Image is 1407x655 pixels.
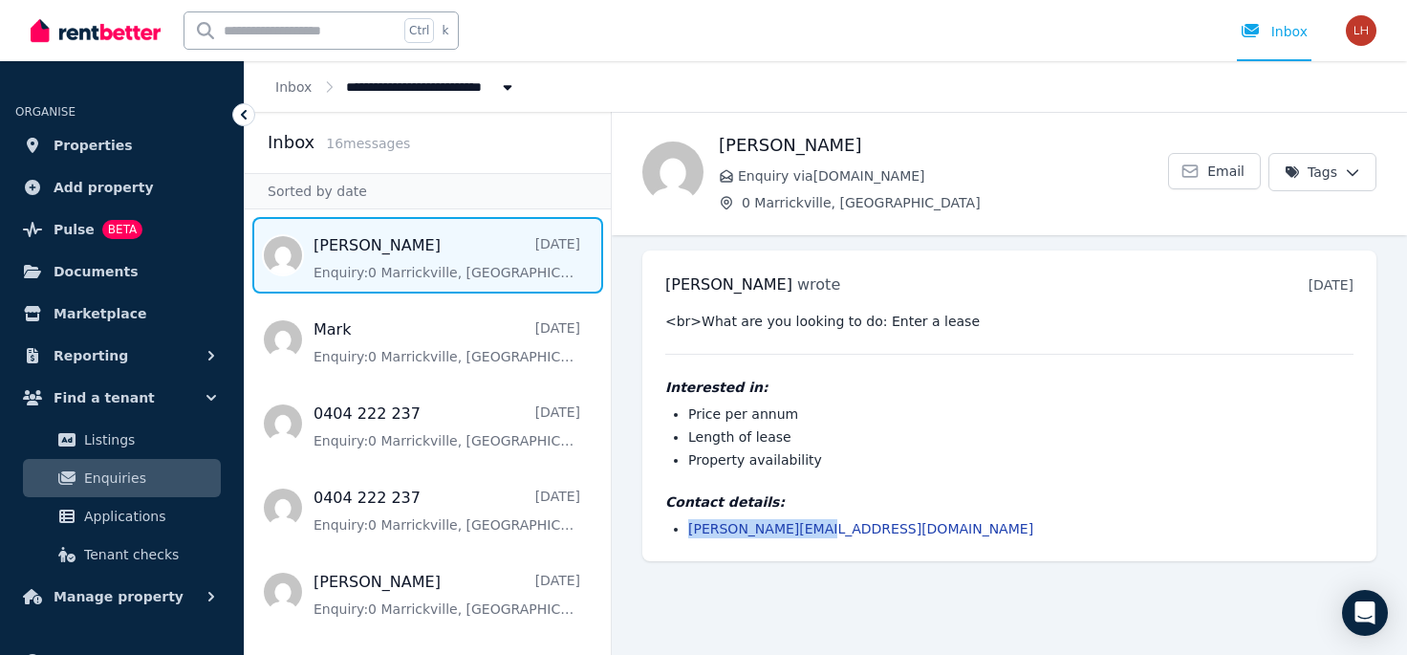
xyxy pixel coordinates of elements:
a: [PERSON_NAME][DATE]Enquiry:0 Marrickville, [GEOGRAPHIC_DATA]. [314,234,580,282]
button: Reporting [15,337,228,375]
a: Marketplace [15,295,228,333]
span: [PERSON_NAME] [665,275,792,294]
a: [PERSON_NAME][DATE]Enquiry:0 Marrickville, [GEOGRAPHIC_DATA]. [314,571,580,619]
a: Add property [15,168,228,207]
span: 16 message s [326,136,410,151]
span: BETA [102,220,142,239]
span: Applications [84,505,213,528]
span: Properties [54,134,133,157]
nav: Breadcrumb [245,61,548,112]
span: Manage property [54,585,184,608]
time: [DATE] [1309,277,1353,293]
li: Property availability [688,450,1353,469]
div: Sorted by date [245,173,611,209]
h4: Interested in: [665,378,1353,397]
a: Documents [15,252,228,291]
span: Tags [1285,163,1337,182]
li: Price per annum [688,404,1353,424]
div: Open Intercom Messenger [1342,590,1388,636]
pre: <br>What are you looking to do: Enter a lease [665,312,1353,331]
span: Marketplace [54,302,146,325]
h2: Inbox [268,129,314,156]
h4: Contact details: [665,492,1353,512]
span: wrote [797,275,840,294]
a: Email [1168,153,1261,189]
a: Inbox [275,79,312,95]
span: Listings [84,428,213,451]
div: Inbox [1241,22,1308,41]
a: Listings [23,421,221,459]
a: Mark[DATE]Enquiry:0 Marrickville, [GEOGRAPHIC_DATA]. [314,318,580,366]
a: 0404 222 237[DATE]Enquiry:0 Marrickville, [GEOGRAPHIC_DATA]. [314,487,580,535]
span: Ctrl [404,18,434,43]
h1: [PERSON_NAME] [719,132,1168,159]
img: Phillip Lakis [642,142,703,203]
button: Tags [1268,153,1376,191]
a: Applications [23,497,221,535]
span: k [442,23,448,38]
a: [PERSON_NAME][EMAIL_ADDRESS][DOMAIN_NAME] [688,521,1033,536]
img: RentBetter [31,16,161,45]
li: Length of lease [688,427,1353,447]
span: Enquiry via [DOMAIN_NAME] [738,166,1168,186]
span: Add property [54,176,154,199]
span: Find a tenant [54,386,155,409]
img: LINDA HAMAMDJIAN [1346,15,1376,46]
a: 0404 222 237[DATE]Enquiry:0 Marrickville, [GEOGRAPHIC_DATA]. [314,403,580,450]
a: Tenant checks [23,535,221,574]
span: 0 Marrickville, [GEOGRAPHIC_DATA] [742,193,1168,212]
span: Documents [54,260,139,283]
span: Reporting [54,344,128,367]
a: PulseBETA [15,210,228,249]
button: Manage property [15,578,228,616]
a: Enquiries [23,459,221,497]
button: Find a tenant [15,379,228,417]
span: ORGANISE [15,105,76,119]
a: Properties [15,126,228,164]
span: Enquiries [84,467,213,490]
span: Email [1207,162,1245,181]
span: Tenant checks [84,543,213,566]
span: Pulse [54,218,95,241]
